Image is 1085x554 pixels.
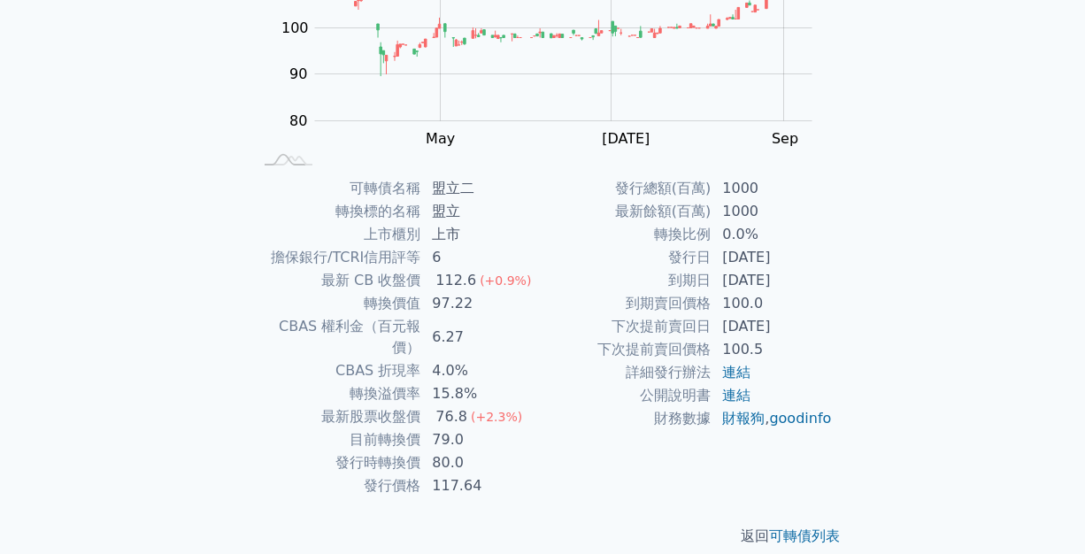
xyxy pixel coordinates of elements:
td: 1000 [712,200,833,223]
tspan: 90 [289,65,307,82]
td: CBAS 權利金（百元報價） [252,315,421,359]
span: (+0.9%) [480,273,531,288]
td: 轉換比例 [542,223,712,246]
td: 轉換溢價率 [252,382,421,405]
td: 到期日 [542,269,712,292]
td: 盟立二 [421,177,542,200]
td: 100.0 [712,292,833,315]
tspan: [DATE] [602,130,650,147]
td: [DATE] [712,246,833,269]
td: 最新股票收盤價 [252,405,421,428]
tspan: Sep [772,130,798,147]
td: 100.5 [712,338,833,361]
td: 盟立 [421,200,542,223]
td: 6 [421,246,542,269]
a: 連結 [722,387,750,404]
td: 6.27 [421,315,542,359]
td: 詳細發行辦法 [542,361,712,384]
td: CBAS 折現率 [252,359,421,382]
td: 上市 [421,223,542,246]
td: 轉換價值 [252,292,421,315]
tspan: 100 [281,19,309,36]
td: [DATE] [712,315,833,338]
td: [DATE] [712,269,833,292]
td: 發行價格 [252,474,421,497]
td: 到期賣回價格 [542,292,712,315]
td: 發行時轉換價 [252,451,421,474]
td: 79.0 [421,428,542,451]
tspan: May [426,130,455,147]
td: 15.8% [421,382,542,405]
a: 財報狗 [722,410,765,427]
td: 發行總額(百萬) [542,177,712,200]
td: 公開說明書 [542,384,712,407]
td: 80.0 [421,451,542,474]
p: 返回 [231,526,854,547]
td: 1000 [712,177,833,200]
td: 97.22 [421,292,542,315]
td: 最新 CB 收盤價 [252,269,421,292]
td: 下次提前賣回日 [542,315,712,338]
td: 發行日 [542,246,712,269]
td: 最新餘額(百萬) [542,200,712,223]
a: 連結 [722,364,750,381]
td: 目前轉換價 [252,428,421,451]
td: 0.0% [712,223,833,246]
tspan: 80 [289,112,307,129]
a: 可轉債列表 [769,527,840,544]
div: 76.8 [432,406,471,427]
td: 轉換標的名稱 [252,200,421,223]
td: 下次提前賣回價格 [542,338,712,361]
td: 4.0% [421,359,542,382]
td: 擔保銀行/TCRI信用評等 [252,246,421,269]
a: goodinfo [769,410,831,427]
td: 上市櫃別 [252,223,421,246]
td: 可轉債名稱 [252,177,421,200]
div: 112.6 [432,270,480,291]
td: , [712,407,833,430]
td: 117.64 [421,474,542,497]
td: 財務數據 [542,407,712,430]
span: (+2.3%) [471,410,522,424]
